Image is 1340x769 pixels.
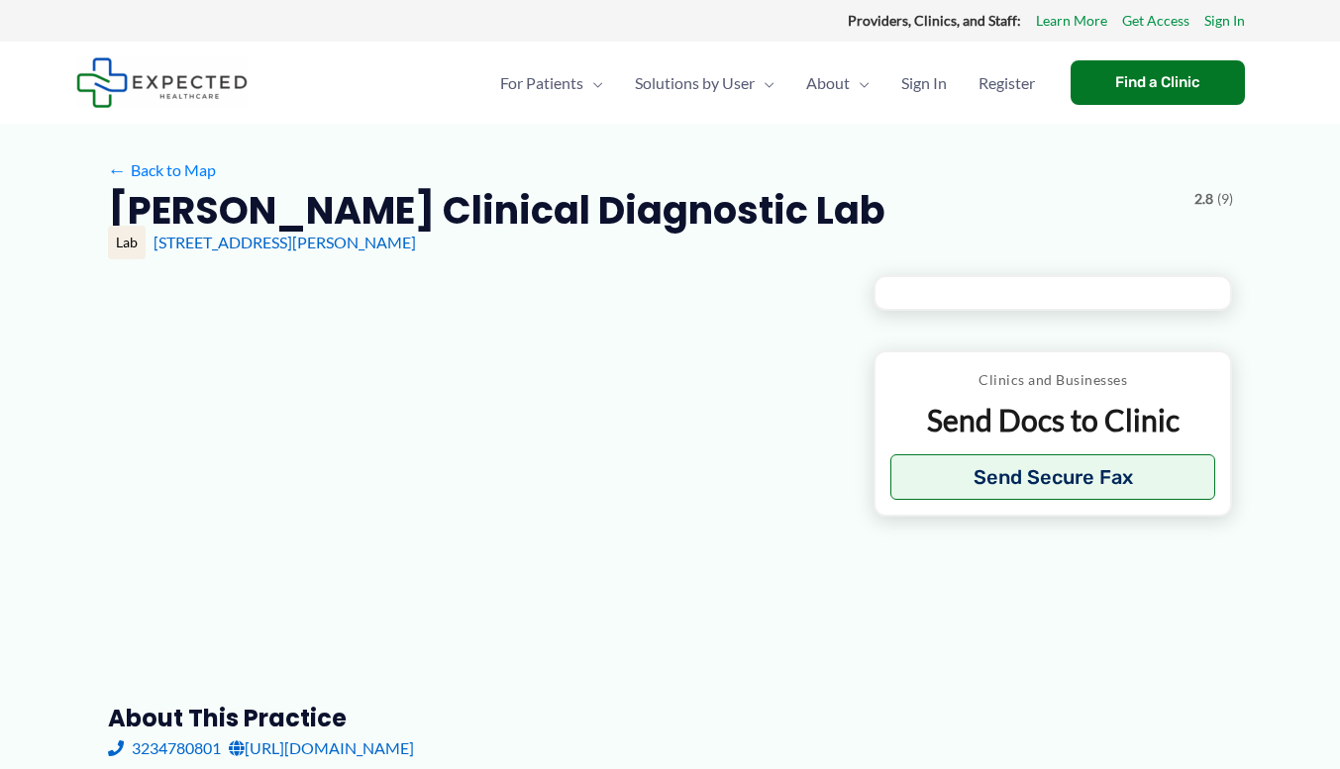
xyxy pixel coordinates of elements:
[963,48,1051,118] a: Register
[979,48,1035,118] span: Register
[885,48,963,118] a: Sign In
[229,733,414,763] a: [URL][DOMAIN_NAME]
[484,48,619,118] a: For PatientsMenu Toggle
[108,733,221,763] a: 3234780801
[500,48,583,118] span: For Patients
[790,48,885,118] a: AboutMenu Toggle
[108,160,127,179] span: ←
[806,48,850,118] span: About
[619,48,790,118] a: Solutions by UserMenu Toggle
[76,57,248,108] img: Expected Healthcare Logo - side, dark font, small
[484,48,1051,118] nav: Primary Site Navigation
[108,703,842,733] h3: About this practice
[108,186,885,235] h2: [PERSON_NAME] Clinical Diagnostic Lab
[1217,186,1233,212] span: (9)
[890,367,1216,393] p: Clinics and Businesses
[108,155,216,185] a: ←Back to Map
[901,48,947,118] span: Sign In
[1122,8,1189,34] a: Get Access
[1194,186,1213,212] span: 2.8
[890,401,1216,439] p: Send Docs to Clinic
[1204,8,1245,34] a: Sign In
[850,48,870,118] span: Menu Toggle
[755,48,774,118] span: Menu Toggle
[108,226,146,259] div: Lab
[635,48,755,118] span: Solutions by User
[1036,8,1107,34] a: Learn More
[583,48,603,118] span: Menu Toggle
[154,233,416,251] a: [STREET_ADDRESS][PERSON_NAME]
[890,454,1216,500] button: Send Secure Fax
[1071,60,1245,105] a: Find a Clinic
[848,12,1021,29] strong: Providers, Clinics, and Staff:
